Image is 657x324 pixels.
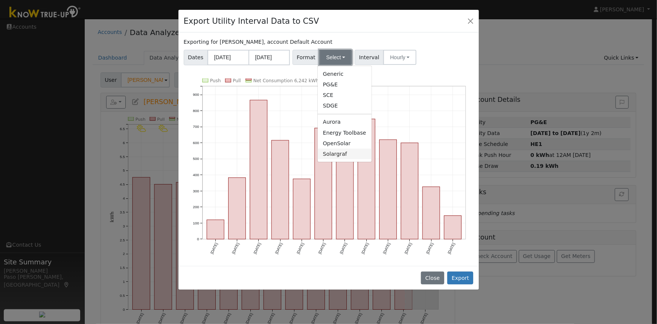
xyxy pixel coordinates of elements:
a: SDGE [318,101,372,111]
h4: Export Utility Interval Data to CSV [184,15,319,27]
text: [DATE] [425,242,434,255]
a: Energy Toolbase [318,127,372,138]
text: [DATE] [361,242,369,255]
button: Hourly [383,50,416,65]
label: Exporting for [PERSON_NAME], account Default Account [184,38,332,46]
text: 700 [193,124,199,129]
rect: onclick="" [207,220,224,239]
text: Net Consumption 6,242 kWh [253,78,319,83]
text: [DATE] [447,242,456,255]
rect: onclick="" [228,178,245,239]
rect: onclick="" [250,100,267,239]
a: PG&E [318,79,372,90]
text: 100 [193,221,199,225]
text: Push [210,78,221,83]
a: SCE [318,90,372,101]
rect: onclick="" [423,187,440,239]
a: OpenSolar [318,138,372,149]
rect: onclick="" [315,128,332,239]
a: Generic [318,69,372,79]
rect: onclick="" [336,120,354,239]
button: Close [465,15,476,26]
text: [DATE] [404,242,413,255]
text: 300 [193,189,199,193]
span: Interval [355,50,384,65]
rect: onclick="" [380,140,397,239]
span: Format [293,50,320,65]
rect: onclick="" [358,119,375,239]
text: [DATE] [253,242,261,255]
a: Aurora [318,117,372,127]
text: 600 [193,141,199,145]
text: [DATE] [210,242,218,255]
text: [DATE] [231,242,240,255]
text: [DATE] [296,242,305,255]
text: 200 [193,205,199,209]
text: [DATE] [274,242,283,255]
rect: onclick="" [271,140,289,239]
text: [DATE] [383,242,391,255]
rect: onclick="" [444,216,462,239]
rect: onclick="" [293,179,310,239]
text: 0 [197,237,199,241]
span: Dates [184,50,208,65]
a: Solargraf [318,149,372,159]
text: 400 [193,173,199,177]
text: [DATE] [317,242,326,255]
button: Export [447,272,473,284]
rect: onclick="" [401,143,418,240]
text: 900 [193,92,199,97]
text: [DATE] [339,242,348,255]
text: 800 [193,109,199,113]
text: 500 [193,157,199,161]
text: Pull [233,78,241,83]
button: Close [421,272,444,284]
button: Select [319,50,352,65]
